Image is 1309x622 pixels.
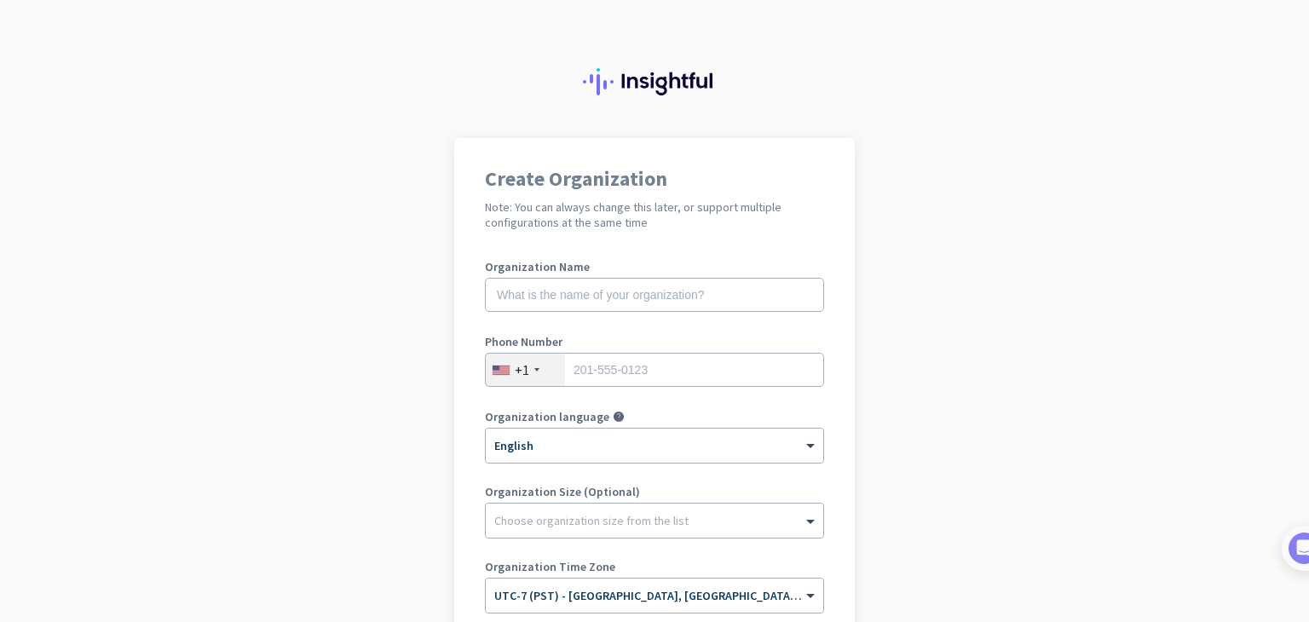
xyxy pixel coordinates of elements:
label: Phone Number [485,336,824,348]
div: +1 [515,361,529,378]
label: Organization Time Zone [485,561,824,573]
i: help [613,411,625,423]
h1: Create Organization [485,169,824,189]
h2: Note: You can always change this later, or support multiple configurations at the same time [485,199,824,230]
label: Organization Name [485,261,824,273]
input: What is the name of your organization? [485,278,824,312]
img: Insightful [583,68,726,95]
input: 201-555-0123 [485,353,824,387]
label: Organization Size (Optional) [485,486,824,498]
label: Organization language [485,411,609,423]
